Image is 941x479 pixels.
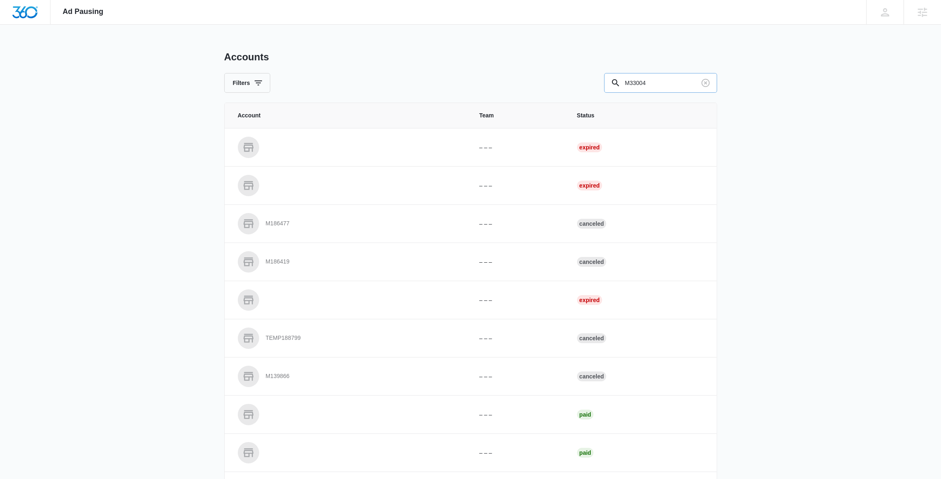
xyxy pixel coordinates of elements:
[479,296,557,305] p: – – –
[577,333,607,343] div: Canceled
[577,111,704,120] span: Status
[479,258,557,266] p: – – –
[266,258,290,266] p: M186419
[479,449,557,457] p: – – –
[238,111,460,120] span: Account
[238,213,460,234] a: M186477
[238,366,460,387] a: M139866
[577,448,594,458] div: Paid
[63,7,104,16] span: Ad Pausing
[479,143,557,152] p: – – –
[479,220,557,228] p: – – –
[479,111,557,120] span: Team
[479,372,557,381] p: – – –
[577,410,594,419] div: Paid
[266,220,290,228] p: M186477
[577,181,603,190] div: Expired
[699,76,712,89] button: Clear
[238,251,460,273] a: M186419
[604,73,717,93] input: Search By Account Number
[266,334,301,342] p: TEMP188799
[479,334,557,343] p: – – –
[577,295,603,305] div: Expired
[577,257,607,267] div: Canceled
[577,219,607,229] div: Canceled
[224,73,270,93] button: Filters
[577,142,603,152] div: Expired
[479,410,557,419] p: – – –
[479,181,557,190] p: – – –
[266,372,290,380] p: M139866
[577,371,607,381] div: Canceled
[238,328,460,349] a: TEMP188799
[224,51,269,63] h1: Accounts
